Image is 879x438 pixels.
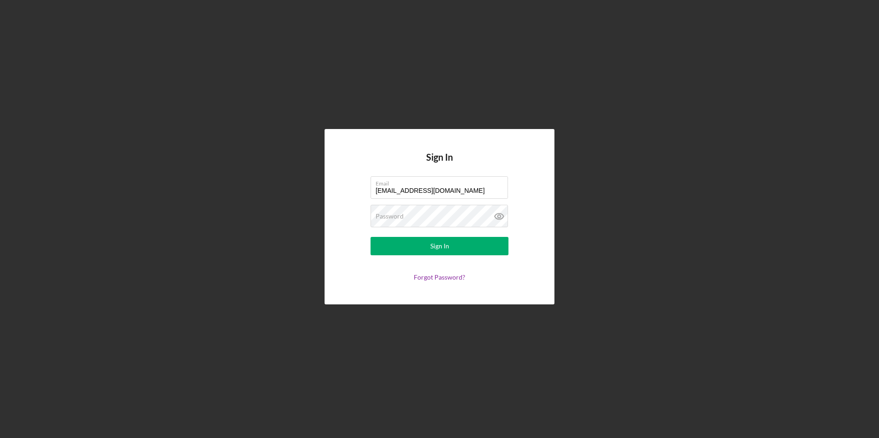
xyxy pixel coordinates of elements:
[430,237,449,255] div: Sign In
[376,213,404,220] label: Password
[371,237,508,255] button: Sign In
[426,152,453,176] h4: Sign In
[376,177,508,187] label: Email
[414,273,465,281] a: Forgot Password?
